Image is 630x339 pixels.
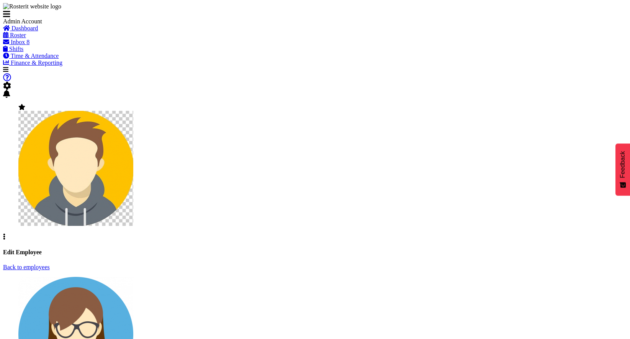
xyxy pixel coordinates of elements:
span: Dashboard [11,25,38,31]
span: Roster [10,32,26,38]
span: Inbox [11,39,25,45]
span: Feedback [619,151,626,178]
a: Shifts [3,46,23,52]
img: Rosterit website logo [3,3,61,10]
a: Finance & Reporting [3,59,62,66]
button: Feedback - Show survey [615,143,630,196]
div: Admin Account [3,18,118,25]
a: Roster [3,32,26,38]
a: Back to employees [3,264,50,270]
span: Finance & Reporting [11,59,62,66]
a: Dashboard [3,25,38,31]
h4: Edit Employee [3,249,627,256]
a: Inbox 8 [3,39,29,45]
span: 8 [26,39,29,45]
a: Time & Attendance [3,53,59,59]
span: Time & Attendance [11,53,59,59]
img: admin-rosteritf9cbda91fdf824d97c9d6345b1f660ea.png [18,111,133,226]
span: Shifts [9,46,23,52]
